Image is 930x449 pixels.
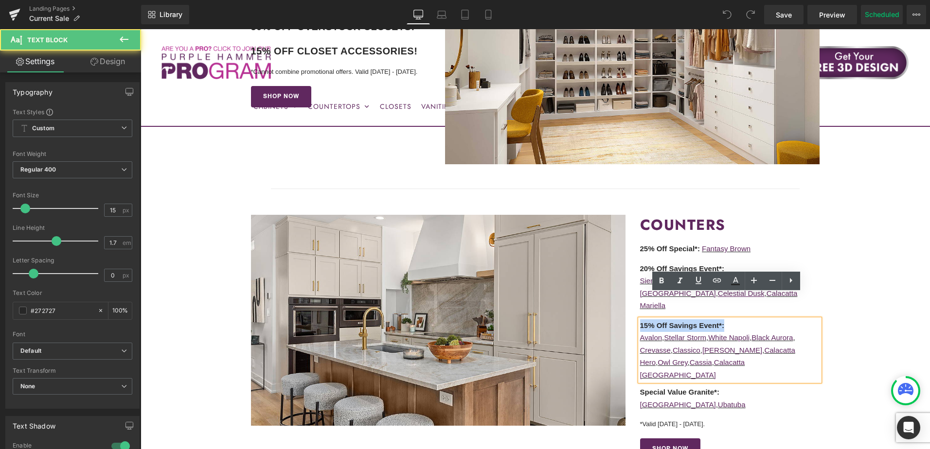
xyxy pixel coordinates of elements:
[430,5,453,24] a: Laptop
[741,5,760,24] button: Redo
[500,235,584,243] span: 20% Off Savings Event*:
[13,416,55,430] div: Text Shadow
[561,215,610,224] a: Fantasy Brown
[13,257,132,264] div: Letter Spacing
[861,5,903,24] button: Scheduled
[807,5,857,24] a: Preview
[13,290,132,296] div: Text Color
[568,304,609,312] a: White Napoli
[123,272,131,278] span: px
[453,5,477,24] a: Tablet
[776,10,792,20] span: Save
[500,260,575,268] a: [GEOGRAPHIC_DATA]
[819,10,845,20] span: Preview
[20,166,56,173] b: Regular 400
[500,317,655,338] a: Calacatta Hero
[27,36,68,44] span: Text Block
[110,39,290,47] p: *Cannot combine promotional offers. Valid [DATE] - [DATE].
[123,240,131,246] span: em
[500,371,575,380] a: [GEOGRAPHIC_DATA]
[532,317,560,325] a: Classico
[524,247,558,256] a: Goldenrod
[717,5,737,24] button: Undo
[20,347,41,355] i: Default
[500,317,530,325] a: Crevasse
[523,304,566,312] a: Stellar Storm
[13,108,132,116] div: Text Styles
[141,5,189,24] a: New Library
[72,51,143,72] a: Design
[477,5,500,24] a: Mobile
[577,260,624,268] a: Celestial Dusk
[897,416,920,439] div: Open Intercom Messenger
[13,367,132,374] div: Text Transform
[13,192,132,199] div: Font Size
[500,315,680,352] p: , , , , , ,
[560,247,583,256] a: Electra
[517,329,547,337] a: Owl Grey
[110,57,171,78] a: SHOP NOW
[500,409,560,431] a: SHOP NOW
[160,10,182,19] span: Library
[13,331,132,338] div: Font
[562,317,622,325] a: [PERSON_NAME]
[29,15,69,22] span: Current Sale
[31,305,93,316] input: Color
[29,5,141,13] a: Landing Pages
[500,329,605,350] a: Calacatta [GEOGRAPHIC_DATA]
[500,247,522,256] a: Sienna
[110,186,485,397] img: Up to 25% Off Select Countertops!
[500,359,605,380] span: ,
[13,151,132,157] div: Font Weight
[20,382,36,390] b: None
[500,304,522,312] a: Avalon
[500,292,584,300] strong: 15% Off Savings Event*:
[110,17,277,27] b: 15% OFF CLOSET ACCESSORIES!
[500,359,579,367] span: Special Value Granite*:
[500,245,680,283] p: , , , , ,
[500,185,585,206] strong: COUNTERS
[13,224,132,231] div: Line Height
[500,302,680,315] p: , , , ,
[32,124,54,133] b: Custom
[500,391,680,399] p: *Valid [DATE] - [DATE].
[549,329,572,337] a: Cassia
[123,64,159,71] span: SHOP NOW
[557,215,559,224] span: :
[407,5,430,24] a: Desktop
[907,5,926,24] button: More
[13,83,53,96] div: Typography
[611,304,652,312] a: Black Aurora
[500,215,557,224] span: 25% Off Special*
[123,207,131,213] span: px
[512,416,548,423] span: SHOP NOW
[577,371,605,380] a: Ubatuba
[108,302,132,319] div: %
